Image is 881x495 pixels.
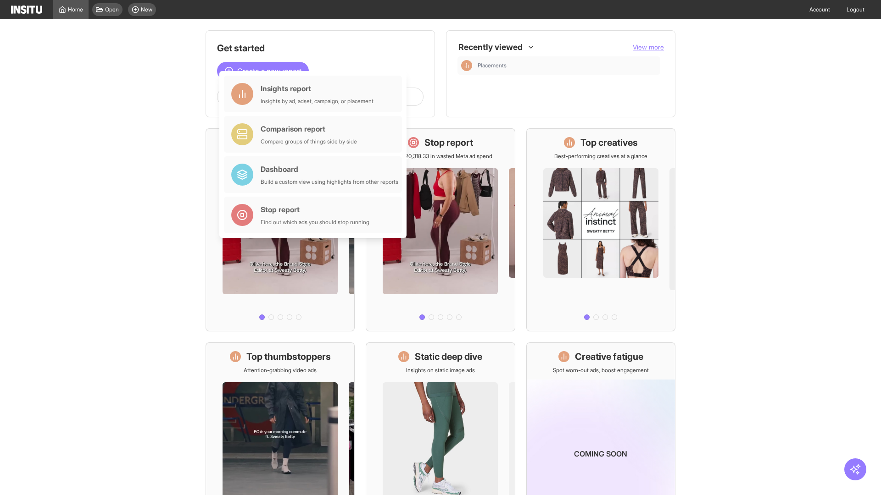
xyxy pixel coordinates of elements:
[217,42,424,55] h1: Get started
[406,367,475,374] p: Insights on static image ads
[261,219,369,226] div: Find out which ads you should stop running
[261,204,369,215] div: Stop report
[261,123,357,134] div: Comparison report
[261,164,398,175] div: Dashboard
[105,6,119,13] span: Open
[478,62,507,69] span: Placements
[261,83,374,94] div: Insights report
[580,136,638,149] h1: Top creatives
[478,62,657,69] span: Placements
[217,62,309,80] button: Create a new report
[526,128,675,331] a: Top creativesBest-performing creatives at a glance
[237,66,301,77] span: Create a new report
[246,350,331,363] h1: Top thumbstoppers
[366,128,515,331] a: Stop reportSave £20,318.33 in wasted Meta ad spend
[244,367,317,374] p: Attention-grabbing video ads
[554,153,647,160] p: Best-performing creatives at a glance
[633,43,664,51] span: View more
[261,138,357,145] div: Compare groups of things side by side
[68,6,83,13] span: Home
[141,6,152,13] span: New
[424,136,473,149] h1: Stop report
[389,153,492,160] p: Save £20,318.33 in wasted Meta ad spend
[11,5,42,14] img: Logo
[461,60,472,71] div: Insights
[633,43,664,52] button: View more
[415,350,482,363] h1: Static deep dive
[261,98,374,105] div: Insights by ad, adset, campaign, or placement
[206,128,355,331] a: What's live nowSee all active ads instantly
[261,178,398,186] div: Build a custom view using highlights from other reports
